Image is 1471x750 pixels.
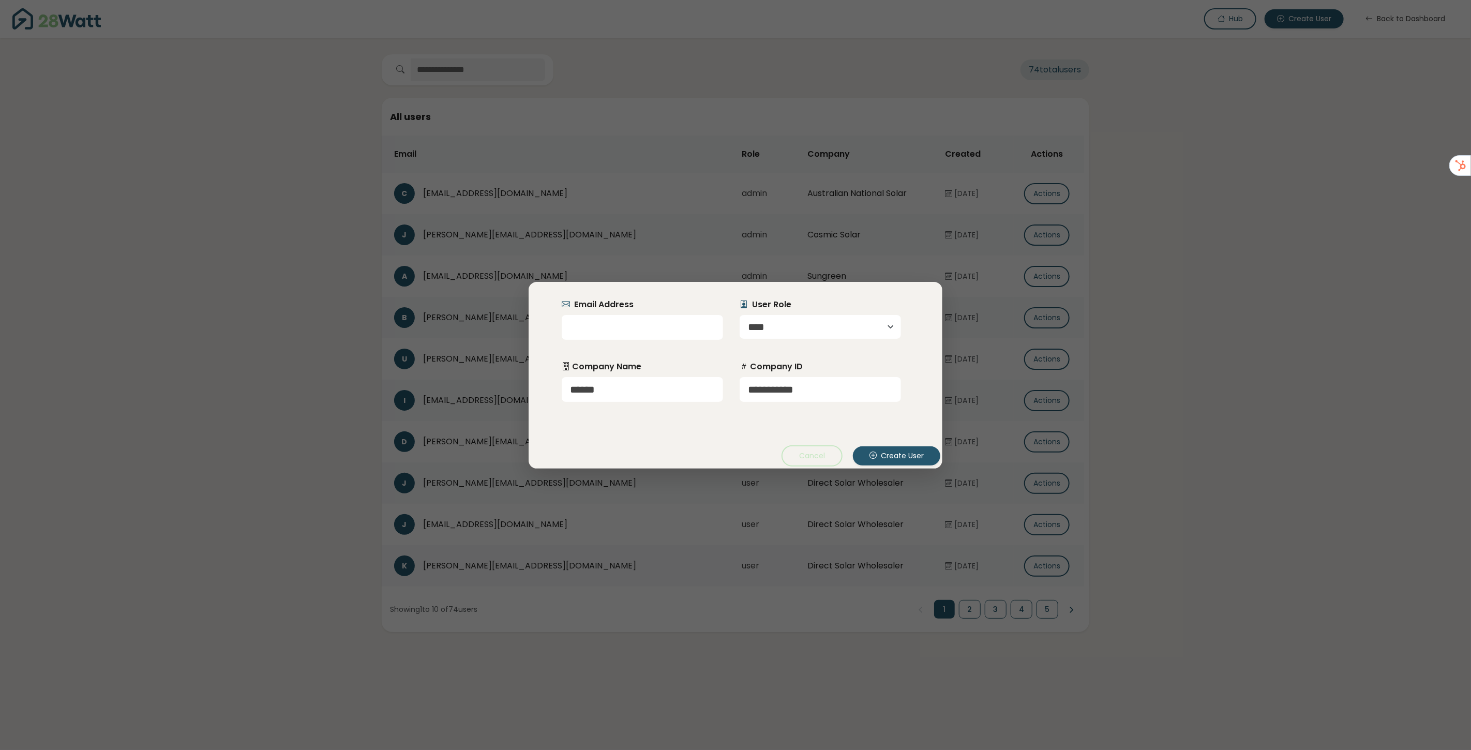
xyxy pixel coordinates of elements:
label: Company Name [562,361,641,373]
button: Cancel [782,445,843,467]
label: Company ID [740,361,803,373]
button: Create User [853,446,940,466]
label: Email Address [562,298,634,311]
label: User Role [740,298,791,311]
